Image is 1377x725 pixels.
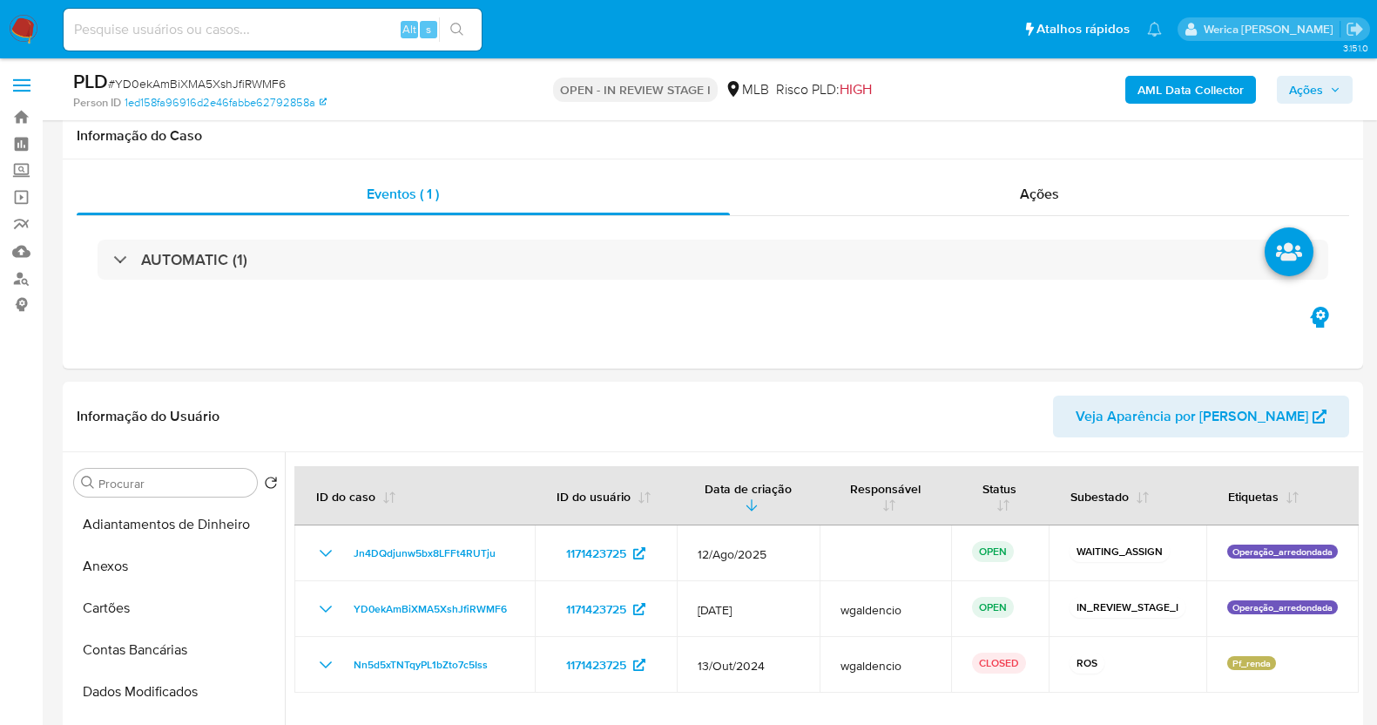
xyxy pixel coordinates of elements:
span: Eventos ( 1 ) [367,184,439,204]
button: Adiantamentos de Dinheiro [67,504,285,545]
button: Contas Bancárias [67,629,285,671]
button: Retornar ao pedido padrão [264,476,278,495]
input: Procurar [98,476,250,491]
p: werica.jgaldencio@mercadolivre.com [1204,21,1340,37]
div: MLB [725,80,769,99]
input: Pesquise usuários ou casos... [64,18,482,41]
span: Ações [1289,76,1323,104]
span: s [426,21,431,37]
button: Ações [1277,76,1353,104]
b: AML Data Collector [1137,76,1244,104]
span: Veja Aparência por [PERSON_NAME] [1076,396,1308,437]
h1: Informação do Usuário [77,408,219,425]
h3: AUTOMATIC (1) [141,250,247,269]
p: OPEN - IN REVIEW STAGE I [553,78,718,102]
span: Risco PLD: [776,80,872,99]
span: HIGH [840,79,872,99]
b: PLD [73,67,108,95]
button: search-icon [439,17,475,42]
span: Alt [402,21,416,37]
button: Procurar [81,476,95,490]
a: 1ed158fa96916d2e46fabbe62792858a [125,95,327,111]
button: Anexos [67,545,285,587]
button: Cartões [67,587,285,629]
span: # YD0ekAmBiXMA5XshJfiRWMF6 [108,75,286,92]
button: Dados Modificados [67,671,285,713]
button: AML Data Collector [1125,76,1256,104]
a: Notificações [1147,22,1162,37]
span: Ações [1020,184,1059,204]
span: Atalhos rápidos [1036,20,1130,38]
b: Person ID [73,95,121,111]
h1: Informação do Caso [77,127,1349,145]
a: Sair [1346,20,1364,38]
button: Veja Aparência por [PERSON_NAME] [1053,396,1349,437]
div: AUTOMATIC (1) [98,240,1328,280]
